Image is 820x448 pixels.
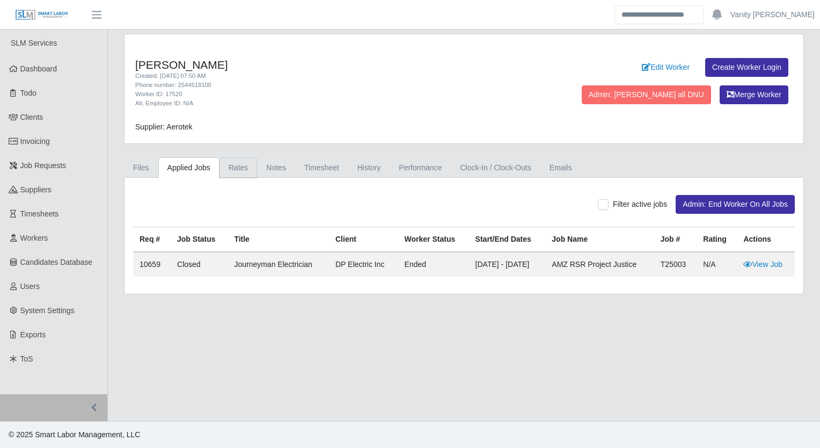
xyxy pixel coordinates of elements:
td: [DATE] - [DATE] [469,252,546,277]
th: Title [228,227,329,252]
a: Edit Worker [635,58,697,77]
a: View Job [743,260,782,269]
span: System Settings [20,306,75,315]
button: Admin: [PERSON_NAME] all DNU [582,85,711,104]
a: Timesheet [295,157,348,178]
span: Workers [20,234,48,242]
th: Job Status [171,227,228,252]
span: Dashboard [20,64,57,73]
div: Created: [DATE] 07:50 AM [135,71,512,81]
th: Job Name [545,227,654,252]
td: N/A [697,252,737,277]
td: 10659 [133,252,171,277]
span: Clients [20,113,43,121]
th: Actions [737,227,795,252]
td: Closed [171,252,228,277]
span: Filter active jobs [613,200,667,208]
span: Users [20,282,40,291]
span: Supplier: Aerotek [135,122,193,131]
div: Phone number: 2544518100 [135,81,512,90]
div: Alt. Employee ID: N/A [135,99,512,108]
span: SLM Services [11,39,57,47]
td: AMZ RSR Project Justice [545,252,654,277]
span: Job Requests [20,161,67,170]
span: Candidates Database [20,258,93,266]
td: T25003 [654,252,697,277]
a: Emails [540,157,581,178]
a: Performance [390,157,451,178]
td: Journeyman Electrician [228,252,329,277]
span: ToS [20,355,33,363]
a: Files [124,157,158,178]
th: Start/End Dates [469,227,546,252]
th: Job # [654,227,697,252]
td: ended [398,252,469,277]
button: Admin: End Worker On All Jobs [676,195,795,214]
a: Applied Jobs [158,157,219,178]
span: Timesheets [20,209,59,218]
td: DP Electric Inc [329,252,398,277]
th: Rating [697,227,737,252]
div: Worker ID: 17520 [135,90,512,99]
a: Notes [257,157,295,178]
input: Search [614,5,704,24]
span: Todo [20,89,36,97]
img: SLM Logo [15,9,69,21]
a: Create Worker Login [705,58,788,77]
span: © 2025 Smart Labor Management, LLC [9,430,140,439]
a: History [348,157,390,178]
span: Invoicing [20,137,50,146]
button: Merge Worker [720,85,788,104]
span: Suppliers [20,185,52,194]
h4: [PERSON_NAME] [135,58,512,71]
th: Client [329,227,398,252]
a: Vanity [PERSON_NAME] [730,9,815,20]
a: Clock-In / Clock-Outs [451,157,540,178]
a: Rates [219,157,258,178]
th: Worker Status [398,227,469,252]
span: Exports [20,330,46,339]
th: Req # [133,227,171,252]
